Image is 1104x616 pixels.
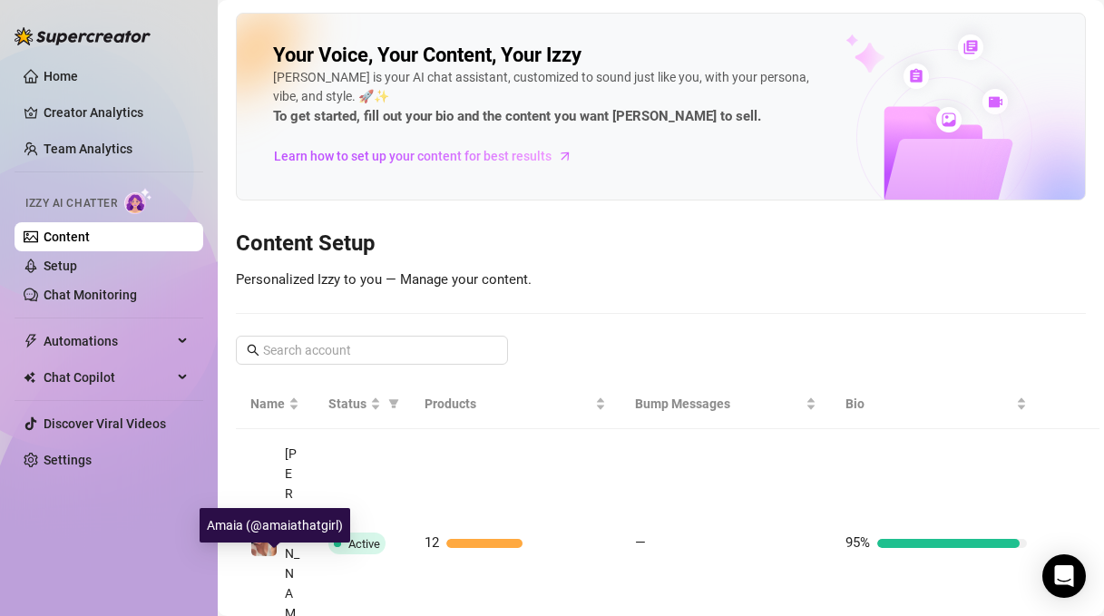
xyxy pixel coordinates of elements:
a: Chat Monitoring [44,288,137,302]
span: search [247,344,259,357]
img: Taylor [251,531,277,556]
img: Chat Copilot [24,371,35,384]
a: Team Analytics [44,142,132,156]
th: Products [410,379,620,429]
span: filter [388,398,399,409]
span: arrow-right [556,147,574,165]
a: Setup [44,259,77,273]
span: Izzy AI Chatter [25,195,117,212]
span: Personalized Izzy to you — Manage your content. [236,271,532,288]
span: thunderbolt [24,334,38,348]
input: Search account [263,340,483,360]
span: Name [250,394,285,414]
span: filter [385,390,403,417]
div: Amaia (@amaiathatgirl) [200,508,350,543]
h3: Content Setup [236,230,1086,259]
span: Active [348,537,380,551]
div: [PERSON_NAME] is your AI chat assistant, customized to sound just like you, with your persona, vi... [273,68,816,128]
div: Open Intercom Messenger [1042,554,1086,598]
a: Home [44,69,78,83]
th: Status [314,379,410,429]
span: Automations [44,327,172,356]
strong: To get started, fill out your bio and the content you want [PERSON_NAME] to sell. [273,108,761,124]
th: Bio [831,379,1041,429]
img: logo-BBDzfeDw.svg [15,27,151,45]
a: Discover Viral Videos [44,416,166,431]
span: Products [425,394,591,414]
span: Learn how to set up your content for best results [274,146,552,166]
h2: Your Voice, Your Content, Your Izzy [273,43,581,68]
a: Settings [44,453,92,467]
span: 95% [845,534,870,551]
span: Bump Messages [635,394,802,414]
span: Bio [845,394,1012,414]
span: 12 [425,534,439,551]
th: Bump Messages [620,379,831,429]
span: Status [328,394,366,414]
span: Chat Copilot [44,363,172,392]
a: Creator Analytics [44,98,189,127]
a: Content [44,230,90,244]
img: ai-chatter-content-library-cLFOSyPT.png [804,15,1085,200]
th: Name [236,379,314,429]
a: Learn how to set up your content for best results [273,142,586,171]
img: AI Chatter [124,188,152,214]
span: — [635,534,646,551]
